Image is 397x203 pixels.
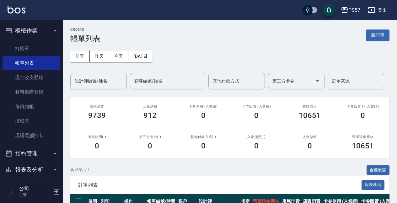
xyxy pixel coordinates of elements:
button: 預約管理 [3,145,60,162]
div: PS57 [348,6,360,14]
h3: 0 [148,142,152,150]
a: 打帳單 [3,41,60,56]
h2: 卡券使用(-) [78,135,116,139]
h2: ORDERS [70,28,100,32]
p: 主管 [19,192,51,198]
a: 報表匯出 [362,182,385,188]
h3: 0 [95,142,99,150]
h2: 其他付款方式(-) [184,135,223,139]
span: 訂單列表 [78,182,362,188]
img: Logo [8,6,25,13]
button: 全部展開 [367,165,390,175]
button: 報表匯出 [362,180,385,190]
a: 排班表 [3,114,60,128]
h3: 0 [254,142,259,150]
h2: 入金儲值 [291,135,329,139]
h3: 0 [201,142,206,150]
h2: 業績收入 [291,104,329,109]
button: 報表及分析 [3,162,60,178]
h5: 公司 [19,186,51,192]
h2: 卡券販賣 (入業績) [238,104,276,109]
p: 共 16 筆, 1 / 1 [70,167,90,173]
h2: 卡券使用 (入業績) [184,104,223,109]
button: 登出 [365,4,389,16]
button: save [323,4,335,16]
a: 現場電腦打卡 [3,128,60,143]
button: PS57 [338,4,363,17]
h3: 0 [361,111,365,120]
h3: 服務消費 [78,104,116,109]
a: 材料自購登錄 [3,85,60,99]
button: 前天 [70,51,90,62]
h2: 店販消費 [131,104,169,109]
h2: 卡券販賣 (不入業績) [344,104,382,109]
button: [DATE] [128,51,152,62]
h2: 第三方卡券(-) [131,135,169,139]
img: Person [5,185,18,198]
a: 帳單列表 [3,56,60,70]
button: 昨天 [90,51,109,62]
button: Open [312,76,322,86]
h3: 0 [254,111,259,120]
a: 新開單 [366,32,389,38]
h3: 9739 [88,111,106,120]
h2: 營業現金應收 [344,135,382,139]
h3: 0 [201,111,206,120]
h3: 0 [308,142,312,150]
button: 櫃檯作業 [3,23,60,39]
a: 現金收支登錄 [3,70,60,85]
h3: 10651 [352,142,374,150]
h3: 912 [143,111,157,120]
a: 每日結帳 [3,99,60,114]
h2: 入金使用(-) [238,135,276,139]
button: 新開單 [366,29,389,41]
h3: 10651 [299,111,321,120]
h3: 帳單列表 [70,34,100,43]
button: 今天 [109,51,129,62]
